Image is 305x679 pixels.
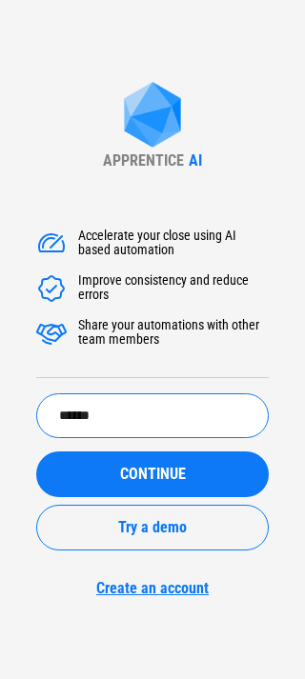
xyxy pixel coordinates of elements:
img: Accelerate [36,229,67,259]
img: Apprentice AI [114,82,191,151]
span: Try a demo [118,520,187,535]
div: APPRENTICE [103,151,184,170]
div: Share your automations with other team members [78,318,269,349]
img: Accelerate [36,273,67,304]
a: Create an account [36,579,269,597]
img: Accelerate [36,318,67,349]
div: Accelerate your close using AI based automation [78,229,269,259]
div: AI [189,151,202,170]
span: CONTINUE [120,467,186,482]
button: Try a demo [36,505,269,550]
div: Improve consistency and reduce errors [78,273,269,304]
button: CONTINUE [36,451,269,497]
